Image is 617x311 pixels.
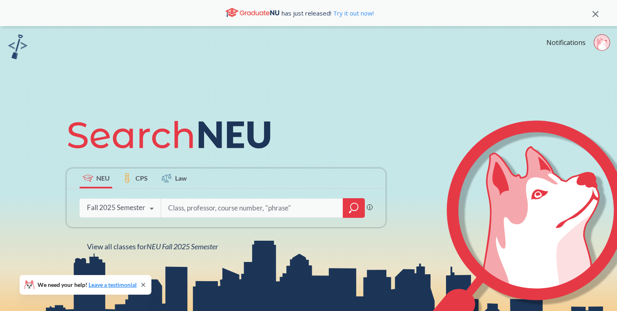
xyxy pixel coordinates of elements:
[96,173,110,183] span: NEU
[546,38,586,47] a: Notifications
[8,34,27,62] a: sandbox logo
[135,173,148,183] span: CPS
[89,281,137,288] a: Leave a testimonial
[175,173,187,183] span: Law
[87,242,218,251] span: View all classes for
[343,198,365,218] div: magnifying glass
[282,9,374,18] span: has just released!
[167,199,337,217] input: Class, professor, course number, "phrase"
[146,242,218,251] span: NEU Fall 2025 Semester
[8,34,27,59] img: sandbox logo
[38,282,137,288] span: We need your help!
[349,202,359,214] svg: magnifying glass
[87,203,145,212] div: Fall 2025 Semester
[331,9,374,17] a: Try it out now!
